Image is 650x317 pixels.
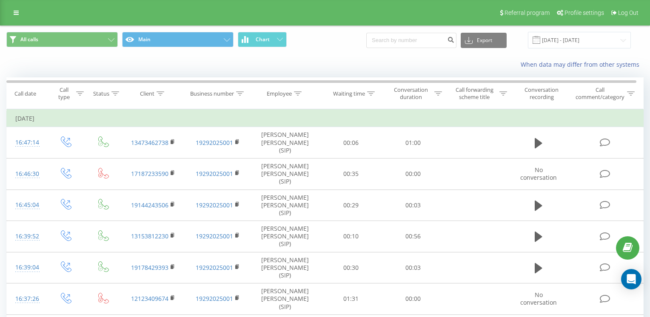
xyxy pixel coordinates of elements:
a: 19292025001 [196,294,233,303]
td: 00:29 [320,190,382,221]
div: Waiting time [333,90,365,97]
a: 13153812230 [131,232,168,240]
div: 16:39:52 [15,228,38,245]
span: All calls [20,36,38,43]
td: 00:06 [320,127,382,158]
a: 19144243506 [131,201,168,209]
a: 19292025001 [196,139,233,147]
td: [PERSON_NAME] [PERSON_NAME] (SIP) [250,127,320,158]
div: Open Intercom Messenger [621,269,641,289]
a: 19178429393 [131,263,168,272]
a: 19292025001 [196,263,233,272]
div: Employee [267,90,292,97]
td: 00:35 [320,158,382,190]
td: [PERSON_NAME] [PERSON_NAME] (SIP) [250,252,320,283]
a: When data may differ from other systems [521,60,644,68]
div: 16:39:04 [15,259,38,276]
td: 00:03 [382,252,444,283]
button: Main [122,32,234,47]
div: Call type [54,86,74,101]
span: No conversation [520,166,557,181]
span: Referral program [505,9,550,16]
input: Search by number [366,33,456,48]
td: 00:03 [382,190,444,221]
span: No conversation [520,291,557,306]
td: 00:00 [382,158,444,190]
td: 01:31 [320,283,382,315]
a: 17187233590 [131,170,168,178]
td: [PERSON_NAME] [PERSON_NAME] (SIP) [250,221,320,252]
td: 00:10 [320,221,382,252]
div: Business number [190,90,234,97]
span: Chart [256,37,270,42]
span: Profile settings [564,9,604,16]
td: [DATE] [7,110,644,127]
td: 01:00 [382,127,444,158]
td: 00:56 [382,221,444,252]
span: Log Out [618,9,639,16]
div: 16:46:30 [15,166,38,182]
a: 12123409674 [131,294,168,303]
div: Call forwarding scheme title [452,86,497,101]
button: Chart [238,32,287,47]
div: Conversation duration [390,86,432,101]
a: 13473462738 [131,139,168,147]
div: Status [93,90,109,97]
button: Export [461,33,507,48]
a: 19292025001 [196,232,233,240]
div: 16:45:04 [15,197,38,213]
div: Call date [14,90,36,97]
button: All calls [6,32,118,47]
td: [PERSON_NAME] [PERSON_NAME] (SIP) [250,190,320,221]
div: Call comment/category [575,86,625,101]
td: 00:00 [382,283,444,315]
div: 16:47:14 [15,134,38,151]
a: 19292025001 [196,201,233,209]
td: [PERSON_NAME] [PERSON_NAME] (SIP) [250,158,320,190]
div: Client [140,90,154,97]
td: [PERSON_NAME] [PERSON_NAME] (SIP) [250,283,320,315]
div: 16:37:26 [15,291,38,307]
td: 00:30 [320,252,382,283]
div: Conversation recording [516,86,566,101]
a: 19292025001 [196,170,233,178]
